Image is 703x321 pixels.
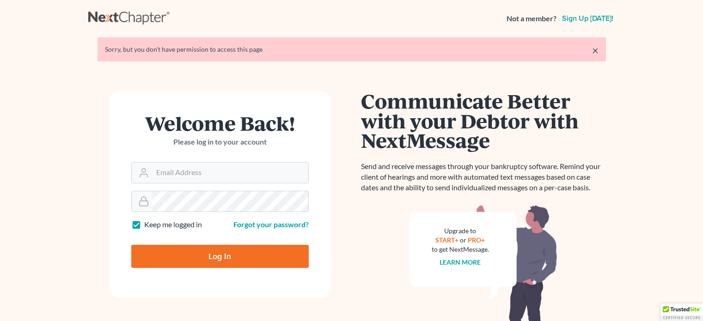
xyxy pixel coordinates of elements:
[468,236,485,244] a: PRO+
[660,303,703,321] div: TrustedSite Certified
[435,236,458,244] a: START+
[131,137,309,147] p: Please log in to your account
[507,13,556,24] strong: Not a member?
[560,15,615,22] a: Sign up [DATE]!
[153,163,308,183] input: Email Address
[233,220,309,229] a: Forgot your password?
[105,45,599,54] div: Sorry, but you don't have permission to access this page
[432,226,489,236] div: Upgrade to
[131,245,309,268] input: Log In
[592,45,599,56] a: ×
[361,91,606,150] h1: Communicate Better with your Debtor with NextMessage
[440,258,481,266] a: Learn more
[361,161,606,193] p: Send and receive messages through your bankruptcy software. Remind your client of hearings and mo...
[144,219,202,230] label: Keep me logged in
[131,113,309,133] h1: Welcome Back!
[460,236,466,244] span: or
[432,245,489,254] div: to get NextMessage.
